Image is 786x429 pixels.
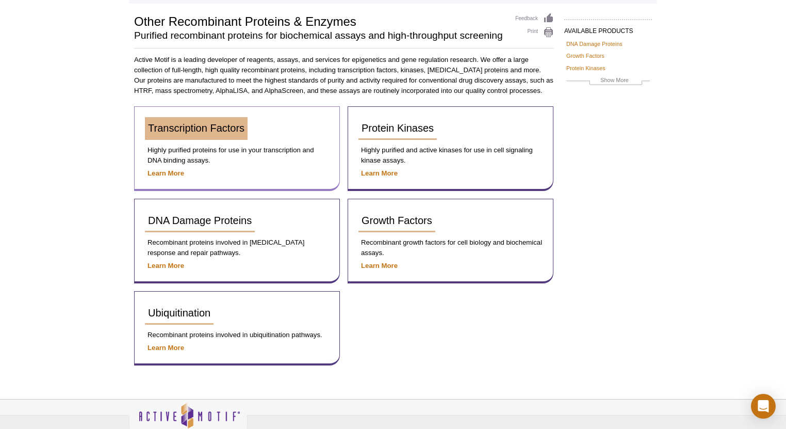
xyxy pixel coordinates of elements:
a: Learn More [361,169,398,177]
a: Transcription Factors [145,117,248,140]
a: Ubiquitination [145,302,214,325]
p: Active Motif is a leading developer of reagents, assays, and services for epigenetics and gene re... [134,55,554,96]
a: Protein Kinases [566,63,605,73]
p: Recombinant proteins involved in [MEDICAL_DATA] response and repair pathways. [145,237,329,258]
a: Print [515,27,554,38]
p: Recombinant growth factors for cell biology and biochemical assays. [358,237,543,258]
a: Growth Factors [358,210,435,232]
span: DNA Damage Proteins [148,215,252,226]
a: Show More [566,75,650,87]
div: Open Intercom Messenger [751,394,776,419]
a: Learn More [148,262,184,269]
a: Learn More [148,169,184,177]
h2: AVAILABLE PRODUCTS [564,19,652,38]
h1: Other Recombinant Proteins & Enzymes [134,13,505,28]
h2: Purified recombinant proteins for biochemical assays and high-throughput screening [134,31,505,40]
span: Protein Kinases [362,122,434,134]
a: Growth Factors [566,51,604,60]
a: Feedback [515,13,554,24]
a: Protein Kinases [358,117,437,140]
span: Ubiquitination [148,307,210,319]
a: Learn More [148,344,184,352]
span: Growth Factors [362,215,432,226]
p: Highly purified and active kinases for use in cell signaling kinase assays. [358,145,543,166]
p: Recombinant proteins involved in ubiquitination pathways. [145,330,329,340]
a: DNA Damage Proteins [566,39,623,49]
p: Highly purified proteins for use in your transcription and DNA binding assays. [145,145,329,166]
span: Transcription Factors [148,122,244,134]
a: Learn More [361,262,398,269]
a: DNA Damage Proteins [145,210,255,232]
